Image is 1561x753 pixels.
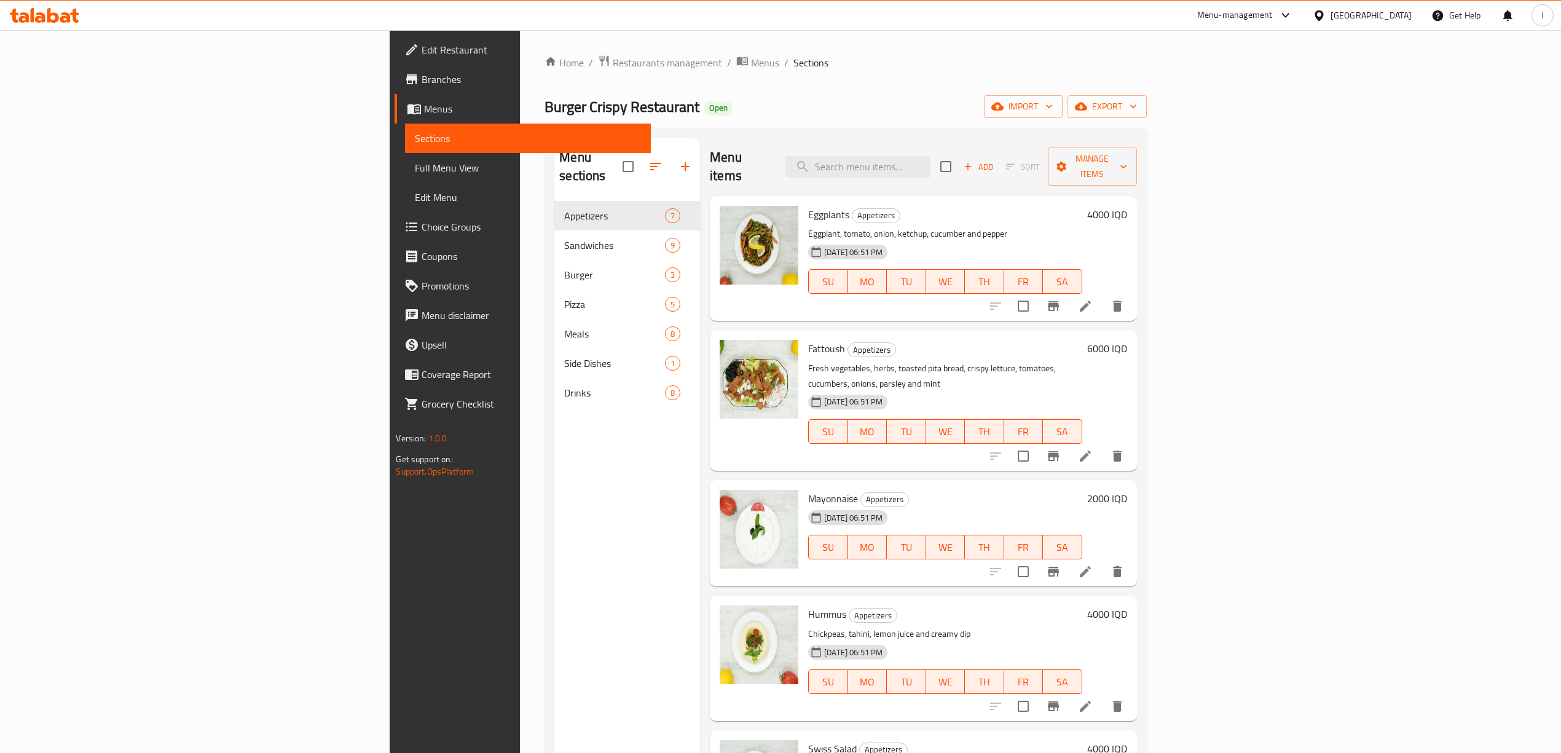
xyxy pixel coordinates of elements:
span: TH [970,673,999,691]
a: Promotions [395,271,650,301]
button: FR [1004,269,1044,294]
button: TH [965,269,1004,294]
a: Menus [736,55,779,71]
span: Side Dishes [564,356,665,371]
button: MO [848,535,887,559]
li: / [727,55,731,70]
button: Manage items [1048,148,1136,186]
nav: breadcrumb [545,55,1146,71]
a: Restaurants management [598,55,722,71]
a: Upsell [395,330,650,360]
span: [DATE] 06:51 PM [819,396,887,408]
button: Branch-specific-item [1039,441,1068,471]
button: FR [1004,535,1044,559]
span: MO [853,423,883,441]
a: Coverage Report [395,360,650,389]
span: Sections [415,131,640,146]
button: SA [1043,419,1082,444]
span: TU [892,423,921,441]
span: 8 [666,328,680,340]
span: MO [853,538,883,556]
span: Appetizers [861,492,908,507]
div: Appetizers [852,208,900,223]
button: Branch-specific-item [1039,692,1068,721]
div: items [665,385,680,400]
span: Manage items [1058,151,1127,182]
button: WE [926,669,965,694]
button: SA [1043,535,1082,559]
span: Eggplants [808,205,849,224]
a: Choice Groups [395,212,650,242]
span: [DATE] 06:51 PM [819,512,887,524]
span: Promotions [422,278,640,293]
span: Select to update [1010,293,1036,319]
span: Appetizers [849,609,897,623]
span: export [1077,99,1137,114]
span: MO [853,673,883,691]
span: Branches [422,72,640,87]
span: MO [853,273,883,291]
span: 7 [666,210,680,222]
button: Add [959,157,998,176]
div: Drinks [564,385,665,400]
div: items [665,267,680,282]
span: WE [931,538,961,556]
span: Appetizers [852,208,900,223]
button: delete [1103,291,1132,321]
span: WE [931,273,961,291]
button: TU [887,535,926,559]
span: WE [931,423,961,441]
span: Get support on: [396,451,452,467]
button: FR [1004,419,1044,444]
span: 5 [666,299,680,310]
button: MO [848,419,887,444]
span: Hummus [808,605,846,623]
span: Sort sections [641,152,670,181]
button: Branch-specific-item [1039,291,1068,321]
span: SA [1048,273,1077,291]
button: TH [965,535,1004,559]
button: SU [808,419,847,444]
span: Add item [959,157,998,176]
button: WE [926,535,965,559]
li: / [784,55,788,70]
span: TU [892,273,921,291]
span: Pizza [564,297,665,312]
span: Fattoush [808,339,845,358]
span: TH [970,538,999,556]
span: SA [1048,538,1077,556]
span: Menus [424,101,640,116]
span: FR [1009,423,1039,441]
a: Grocery Checklist [395,389,650,419]
span: SU [814,273,843,291]
span: SU [814,673,843,691]
span: Coupons [422,249,640,264]
div: Burger3 [554,260,700,290]
p: Eggplant, tomato, onion, ketchup, cucumber and pepper [808,226,1082,242]
button: WE [926,419,965,444]
p: Chickpeas, tahini, lemon juice and creamy dip [808,626,1082,642]
button: delete [1103,557,1132,586]
button: TU [887,269,926,294]
div: Pizza5 [554,290,700,319]
span: TH [970,273,999,291]
button: SA [1043,669,1082,694]
img: Fattoush [720,340,798,419]
div: items [665,208,680,223]
a: Branches [395,65,650,94]
button: SU [808,269,847,294]
a: Support.OpsPlatform [396,463,474,479]
span: TU [892,673,921,691]
span: FR [1009,538,1039,556]
button: export [1068,95,1147,118]
a: Menus [395,94,650,124]
div: Sandwiches9 [554,231,700,260]
div: Menu-management [1197,8,1273,23]
img: Hummus [720,605,798,684]
span: Full Menu View [415,160,640,175]
span: Restaurants management [613,55,722,70]
span: SU [814,538,843,556]
span: Menu disclaimer [422,308,640,323]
